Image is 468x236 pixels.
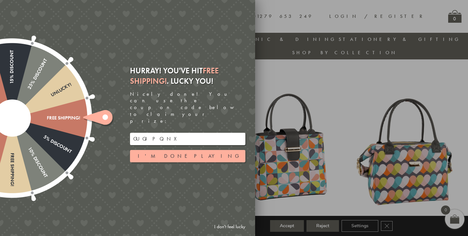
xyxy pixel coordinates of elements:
[11,81,72,120] div: Unlucky!
[130,133,245,145] input: Your email
[10,117,49,178] div: 10% Discount
[9,50,15,118] div: 15% Discount
[130,91,245,125] div: Nicely done! You can use the coupon code below to claim your prize:
[130,150,245,162] button: I'm done playing
[211,221,249,233] a: I don't feel lucky
[130,66,245,86] div: Hurray! You've hit . Lucky you!
[130,66,219,86] em: Free shipping!
[12,115,81,121] div: Free shipping!
[11,116,72,155] div: 5% Discount
[9,118,15,186] div: Free shipping!
[10,57,49,119] div: 25% Discount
